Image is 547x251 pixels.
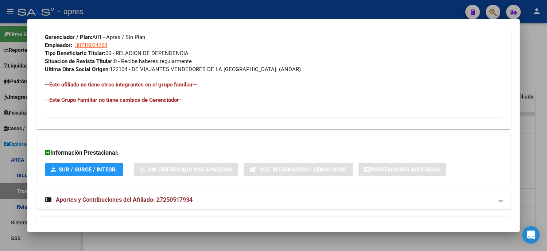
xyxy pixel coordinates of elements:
[59,166,117,173] span: SUR / SURGE / INTEGR.
[45,66,110,73] strong: Ultima Obra Social Origen:
[45,148,502,157] h3: Información Prestacional:
[45,34,92,40] strong: Gerenciador / Plan:
[148,166,232,173] span: Sin Certificado Discapacidad
[522,226,540,244] div: Open Intercom Messenger
[75,42,107,49] span: 30715034758
[45,66,301,73] span: 122104 - DE VIAJANTES VENDEDORES DE LA [GEOGRAPHIC_DATA]. (ANDAR)
[244,163,353,176] button: Not. Internacion / Censo Hosp.
[45,58,114,65] strong: Situacion de Revista Titular:
[371,166,441,173] span: Prestaciones Auditadas
[45,34,145,40] span: A01 - Apres / Sin Plan
[45,96,502,104] h4: --Este Grupo Familiar no tiene cambios de Gerenciador--
[45,50,189,57] span: 00 - RELACION DE DEPENDENCIA
[56,222,189,229] span: Aportes y Contribuciones del Titular: 20241793142
[36,191,511,209] mat-expansion-panel-header: Aportes y Contribuciones del Afiliado: 27250517934
[36,217,511,234] mat-expansion-panel-header: Aportes y Contribuciones del Titular: 20241793142
[45,58,192,65] span: 0 - Recibe haberes regularmente
[45,81,502,89] h4: --Este afiliado no tiene otros integrantes en el grupo familiar--
[45,163,123,176] button: SUR / SURGE / INTEGR.
[45,42,72,49] strong: Empleador:
[56,196,193,203] span: Aportes y Contribuciones del Afiliado: 27250517934
[259,166,347,173] span: Not. Internacion / Censo Hosp.
[358,163,446,176] button: Prestaciones Auditadas
[134,163,238,176] button: Sin Certificado Discapacidad
[45,50,105,57] strong: Tipo Beneficiario Titular:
